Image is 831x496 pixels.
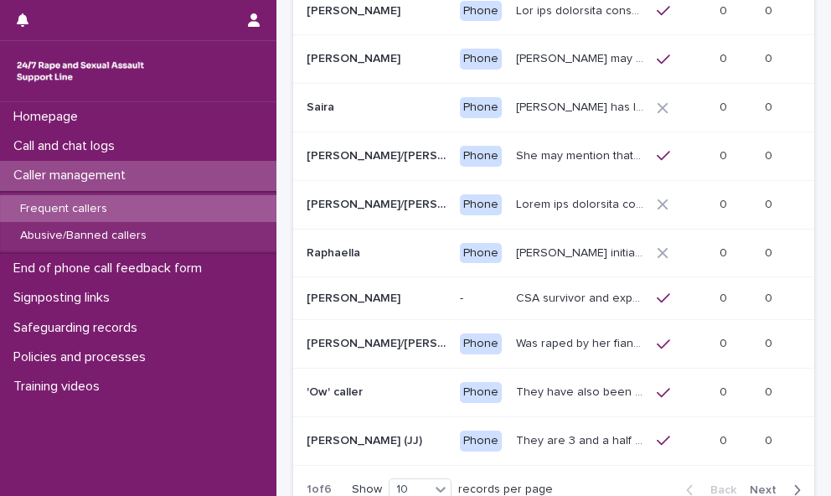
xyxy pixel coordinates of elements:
[750,484,787,496] span: Next
[765,194,776,212] p: 0
[516,382,647,400] p: They have also been known to interact and respond to questions throughout their flashback. There ...
[7,290,123,306] p: Signposting links
[460,1,502,22] div: Phone
[7,379,113,395] p: Training videos
[7,229,160,243] p: Abusive/Banned callers
[720,146,730,163] p: 0
[765,382,776,400] p: 0
[293,229,826,277] tr: RaphaellaRaphaella Phone[PERSON_NAME] initially called the helpline because she believed that she...
[516,49,647,66] p: Frances may talk about other matters including her care, and her unhappiness with the care she re...
[516,243,647,261] p: Raphaella initially called the helpline because she believed that she was abusing her mum by ‘pul...
[293,132,826,180] tr: [PERSON_NAME]/[PERSON_NAME] (Anon/'I don't know'/'I can't remember')[PERSON_NAME]/[PERSON_NAME] (...
[460,292,503,306] p: -
[720,333,730,351] p: 0
[765,288,776,306] p: 0
[307,288,404,306] p: [PERSON_NAME]
[460,431,502,452] div: Phone
[7,349,159,365] p: Policies and processes
[307,333,450,351] p: Jess/Saskia/Mille/Poppy/Eve ('HOLD ME' HOLD MY HAND)
[765,97,776,115] p: 0
[307,97,338,115] p: Saira
[720,431,730,448] p: 0
[516,97,647,115] p: Saira has let us know that she experienced CSA as a teenager: her brother’s friend molested her (...
[460,382,502,403] div: Phone
[7,109,91,125] p: Homepage
[7,320,151,336] p: Safeguarding records
[7,138,128,154] p: Call and chat logs
[307,431,426,448] p: [PERSON_NAME] (JJ)
[7,168,139,183] p: Caller management
[720,194,730,212] p: 0
[765,431,776,448] p: 0
[7,202,121,216] p: Frequent callers
[460,146,502,167] div: Phone
[516,194,647,212] p: Jamie has described being sexually abused by both parents. Jamie was put into care when young (5/...
[307,49,404,66] p: [PERSON_NAME]
[13,54,147,88] img: rhQMoQhaT3yELyF149Cw
[720,49,730,66] p: 0
[307,194,450,212] p: [PERSON_NAME]/[PERSON_NAME]
[293,369,826,417] tr: 'Ow' caller'Ow' caller PhoneThey have also been known to interact and respond to questions throug...
[765,333,776,351] p: 0
[307,1,404,18] p: [PERSON_NAME]
[307,382,366,400] p: 'Ow' caller
[460,97,502,118] div: Phone
[765,146,776,163] p: 0
[720,243,730,261] p: 0
[293,180,826,229] tr: [PERSON_NAME]/[PERSON_NAME][PERSON_NAME]/[PERSON_NAME] PhoneLorem ips dolorsita conse adipisci el...
[516,146,647,163] p: She may mention that she works as a Nanny, looking after two children. Abbie / Emily has let us k...
[460,243,502,264] div: Phone
[720,382,730,400] p: 0
[293,35,826,84] tr: [PERSON_NAME][PERSON_NAME] Phone[PERSON_NAME] may talk about other matters including her care, an...
[460,194,502,215] div: Phone
[516,1,647,18] p: She has described abuse in her childhood from an uncle and an older sister. The abuse from her un...
[460,49,502,70] div: Phone
[765,243,776,261] p: 0
[516,333,647,351] p: Was raped by her fiancé and he penetrated her with a knife, she called an ambulance and was taken...
[700,484,736,496] span: Back
[460,333,502,354] div: Phone
[720,97,730,115] p: 0
[765,49,776,66] p: 0
[293,416,826,465] tr: [PERSON_NAME] (JJ)[PERSON_NAME] (JJ) PhoneThey are 3 and a half years old, and presents as this a...
[720,1,730,18] p: 0
[720,288,730,306] p: 0
[307,146,450,163] p: Abbie/Emily (Anon/'I don't know'/'I can't remember')
[516,431,647,448] p: They are 3 and a half years old, and presents as this age, talking about dogs, drawing and food. ...
[307,243,364,261] p: Raphaella
[293,277,826,320] tr: [PERSON_NAME][PERSON_NAME] -CSA survivor and experiences of sexual violence in her teens. Long hi...
[765,1,776,18] p: 0
[293,320,826,369] tr: [PERSON_NAME]/[PERSON_NAME]/Mille/Poppy/[PERSON_NAME] ('HOLD ME' HOLD MY HAND)[PERSON_NAME]/[PERS...
[516,288,647,306] p: CSA survivor and experiences of sexual violence in her teens. Long history of abuse. Went to ther...
[7,261,215,276] p: End of phone call feedback form
[293,84,826,132] tr: SairaSaira Phone[PERSON_NAME] has let us know that she experienced CSA as a teenager: her brother...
